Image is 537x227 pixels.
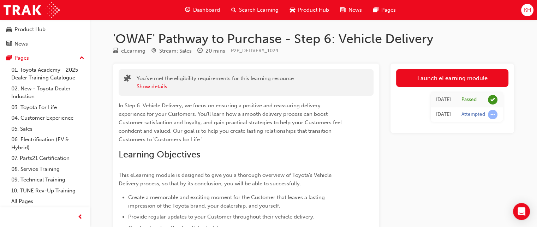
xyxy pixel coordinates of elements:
[3,52,87,65] button: Pages
[179,3,226,17] a: guage-iconDashboard
[193,6,220,14] span: Dashboard
[348,6,362,14] span: News
[298,6,329,14] span: Product Hub
[340,6,346,14] span: news-icon
[8,134,87,153] a: 06. Electrification (EV & Hybrid)
[8,102,87,113] a: 03. Toyota For Life
[8,164,87,175] a: 08. Service Training
[119,172,333,187] span: This eLearning module is designed to give you a thorough overview of Toyota's Vehicle Delivery pr...
[6,41,12,47] span: news-icon
[8,65,87,83] a: 01. Toyota Academy - 2025 Dealer Training Catalogue
[151,47,192,55] div: Stream
[205,47,225,55] div: 20 mins
[14,25,46,34] div: Product Hub
[79,54,84,63] span: up-icon
[113,31,514,47] h1: 'OWAF' Pathway to Purchase - Step 6: Vehicle Delivery
[396,69,508,87] a: Launch eLearning module
[381,6,396,14] span: Pages
[197,47,225,55] div: Duration
[513,203,530,220] div: Open Intercom Messenger
[461,111,485,118] div: Attempted
[436,96,451,104] div: Wed Aug 27 2025 14:26:44 GMT+1000 (Australian Eastern Standard Time)
[119,149,200,160] span: Learning Objectives
[113,47,145,55] div: Type
[3,23,87,36] a: Product Hub
[524,6,531,14] span: KH
[8,113,87,124] a: 04. Customer Experience
[521,4,533,16] button: KH
[124,75,131,83] span: puzzle-icon
[8,124,87,135] a: 05. Sales
[197,48,203,54] span: clock-icon
[119,102,343,143] span: In Step 6: Vehicle Delivery, we focus on ensuring a positive and reassuring delivery experience f...
[335,3,368,17] a: news-iconNews
[368,3,401,17] a: pages-iconPages
[231,6,236,14] span: search-icon
[8,185,87,196] a: 10. TUNE Rev-Up Training
[239,6,279,14] span: Search Learning
[284,3,335,17] a: car-iconProduct Hub
[231,48,278,54] span: Learning resource code
[14,54,29,62] div: Pages
[373,6,378,14] span: pages-icon
[78,213,83,222] span: prev-icon
[436,110,451,119] div: Wed Aug 27 2025 12:35:25 GMT+1000 (Australian Eastern Standard Time)
[128,194,326,209] span: Create a memorable and exciting moment for the Customer that leaves a lasting impression of the T...
[159,47,192,55] div: Stream: Sales
[128,214,315,220] span: Provide regular updates to your Customer throughout their vehicle delivery.
[8,153,87,164] a: 07. Parts21 Certification
[488,95,497,104] span: learningRecordVerb_PASS-icon
[6,55,12,61] span: pages-icon
[113,48,118,54] span: learningResourceType_ELEARNING-icon
[290,6,295,14] span: car-icon
[8,196,87,207] a: All Pages
[226,3,284,17] a: search-iconSearch Learning
[121,47,145,55] div: eLearning
[3,37,87,50] a: News
[8,83,87,102] a: 02. New - Toyota Dealer Induction
[14,40,28,48] div: News
[137,83,167,91] button: Show details
[6,26,12,33] span: car-icon
[488,110,497,119] span: learningRecordVerb_ATTEMPT-icon
[185,6,190,14] span: guage-icon
[4,2,60,18] img: Trak
[461,96,477,103] div: Passed
[151,48,156,54] span: target-icon
[8,174,87,185] a: 09. Technical Training
[137,74,295,90] div: You've met the eligibility requirements for this learning resource.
